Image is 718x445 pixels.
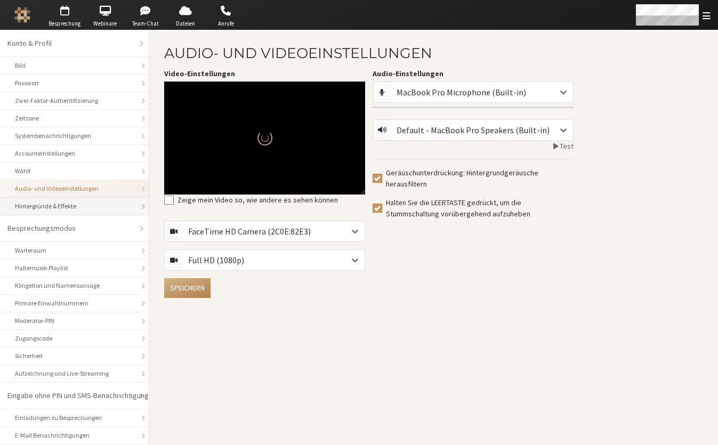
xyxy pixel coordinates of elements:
[15,114,134,123] div: Zeitzone
[15,316,134,326] div: Moderator-PIN
[188,254,261,266] div: Full HD (1080p)
[14,7,30,23] img: Iotum
[553,141,574,152] button: Test
[15,131,134,141] div: Systembenachrichtigungen
[15,166,134,176] div: Wählt
[15,263,134,273] div: Haltemusik-Playlist
[15,413,134,423] div: Einladungen zu Besprechungen
[15,351,134,361] div: Sicherheit
[164,45,574,61] h2: Audio- und Videoeinstellungen
[7,223,134,234] div: Besprechungsmodus
[15,246,134,255] div: Warteraum
[127,19,164,28] span: Team-Chat
[178,195,366,206] label: Zeige mein Video so, wie andere es sehen können
[86,19,124,28] span: Webinare
[386,167,574,190] label: Geräuschunterdrückung: Hintergrundgeräusche herausfiltern
[207,19,245,28] span: Anrufe
[15,96,134,106] div: Zwei-Faktor-Authentifizierung
[15,61,134,70] div: Bild
[691,417,710,438] iframe: Chat
[15,281,134,290] div: Klingelton und Namensansage
[15,201,134,211] div: Hintergründe & Effekte
[373,68,574,79] label: Audio-Einstellungen
[164,278,211,298] button: Speichern
[15,184,134,193] div: Audio- und Videoeinstellungen
[15,334,134,343] div: Zugangscode
[386,197,574,220] label: Halten Sie die LEERTASTE gedrückt, um die Stummschaltung vorübergehend aufzuheben
[397,86,543,99] div: MacBook Pro Microphone (Built-in)
[15,369,134,378] div: Aufzeichnung und Live-Streaming
[164,68,365,79] label: Video-Einstellungen
[7,390,134,401] div: Eingabe ohne PIN und SMS-Benachrichtigungen
[46,19,83,28] span: Besprechung
[15,78,134,88] div: Passwort
[188,225,328,238] div: FaceTime HD Camera (2C0E:82E3)
[167,19,204,28] span: Dateien
[15,298,134,308] div: Primäre Einwahlnummern
[15,149,134,158] div: Accounteinstellungen
[15,431,134,440] div: E-Mail Benachrichtigungen
[7,38,134,49] div: Konto & Profil
[397,124,567,136] div: Default - MacBook Pro Speakers (Built-in)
